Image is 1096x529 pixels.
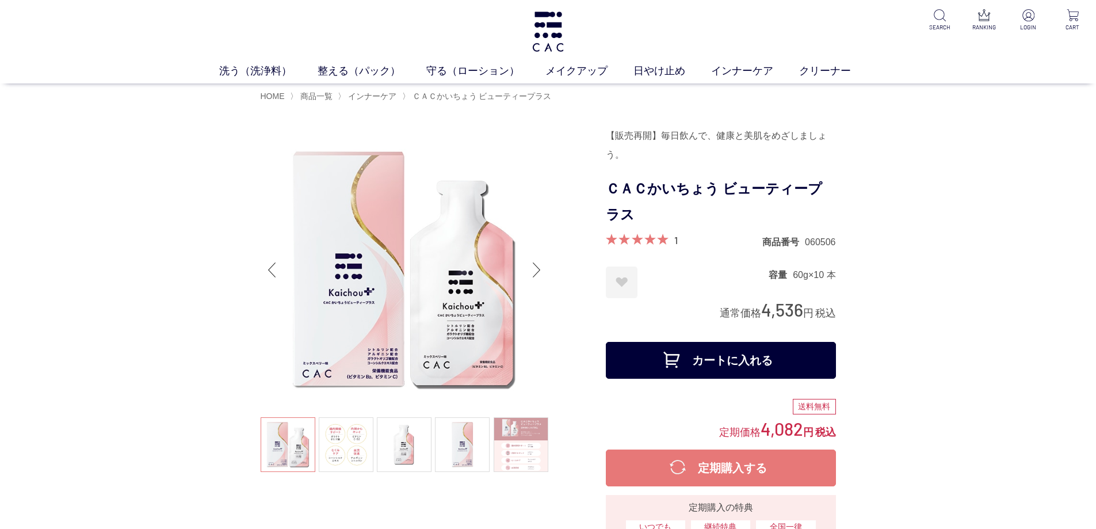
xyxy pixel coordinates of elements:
[606,267,637,298] a: お気に入りに登録する
[761,299,803,320] span: 4,536
[633,63,711,79] a: 日やけ止め
[720,307,761,319] span: 通常価格
[525,247,548,293] div: Next slide
[545,63,633,79] a: メイクアップ
[346,92,396,101] a: インナーケア
[793,269,835,281] dd: 60g×10 本
[413,92,552,101] span: ＣＡＣかいちょう ビューティープラス
[261,126,548,414] img: ＣＡＣかいちょう ビューティープラス
[610,501,831,515] div: 定期購入の特典
[606,126,836,165] div: 【販売再開】毎日飲んで、健康と美肌をめざしましょう。
[410,92,552,101] a: ＣＡＣかいちょう ビューティープラス
[1059,9,1087,32] a: CART
[426,63,545,79] a: 守る（ローション）
[815,427,836,438] span: 税込
[793,399,836,415] div: 送料無料
[803,427,814,438] span: 円
[1014,23,1042,32] p: LOGIN
[803,307,814,319] span: 円
[719,425,761,438] span: 定期価格
[261,247,284,293] div: Previous slide
[1059,23,1087,32] p: CART
[318,63,426,79] a: 整える（パック）
[674,234,678,246] a: 1
[606,342,836,379] button: カートに入れる
[805,236,835,248] dd: 060506
[606,450,836,486] button: 定期購入する
[1014,9,1042,32] a: LOGIN
[402,91,555,102] li: 〉
[348,92,396,101] span: インナーケア
[769,269,793,281] dt: 容量
[815,307,836,319] span: 税込
[799,63,877,79] a: クリーナー
[530,12,566,52] img: logo
[711,63,799,79] a: インナーケア
[762,236,805,248] dt: 商品番号
[219,63,318,79] a: 洗う（洗浄料）
[926,23,954,32] p: SEARCH
[926,9,954,32] a: SEARCH
[338,91,399,102] li: 〉
[970,9,998,32] a: RANKING
[290,91,335,102] li: 〉
[606,176,836,228] h1: ＣＡＣかいちょう ビューティープラス
[261,92,285,101] a: HOME
[300,92,333,101] span: 商品一覧
[761,418,803,439] span: 4,082
[970,23,998,32] p: RANKING
[298,92,333,101] a: 商品一覧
